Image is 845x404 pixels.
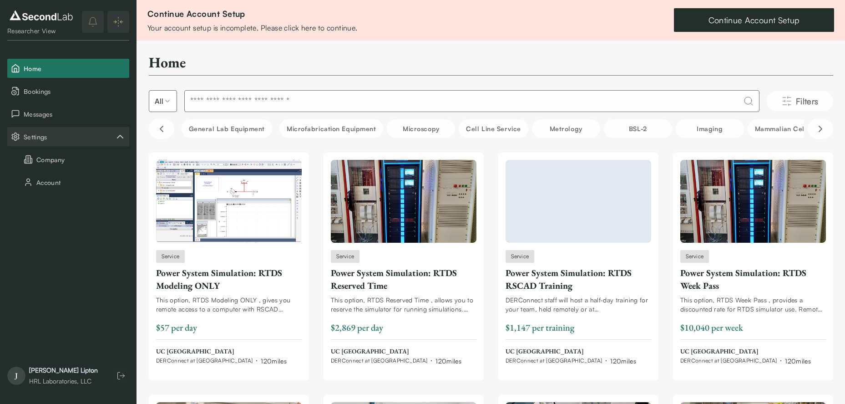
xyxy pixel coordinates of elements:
button: Microscopy [387,119,455,138]
button: Messages [7,104,129,123]
span: Service [162,252,180,261]
div: This option, RTDS Week Pass , provides a discounted rate for RTDS simulator use. Remote access wi... [680,296,826,314]
span: UC [GEOGRAPHIC_DATA] [506,347,637,356]
span: $1,147 per training [506,322,574,333]
button: Scroll left [149,119,174,139]
span: Settings [24,132,115,142]
button: Microfabrication Equipment [279,119,383,138]
button: Cell line service [459,119,528,138]
img: logo [7,8,75,23]
button: General Lab equipment [182,119,273,138]
span: J [7,367,25,385]
div: Power System Simulation: RTDS RSCAD Training [506,266,651,292]
button: Metrology [532,119,600,138]
span: $57 per day [156,322,197,333]
div: Your account setup is incomplete. Please click here to continue. [147,22,358,33]
div: Researcher View [7,26,75,36]
button: Scroll right [808,119,833,139]
button: Account [7,173,129,192]
div: Settings sub items [7,127,129,146]
div: 120 miles [785,356,811,366]
button: Select listing type [149,90,177,112]
div: [PERSON_NAME] Lipton [29,366,98,375]
div: 120 miles [610,356,636,366]
span: Service [511,252,529,261]
div: Continue Account Setup [147,7,358,20]
button: Log out [113,368,129,384]
button: Bookings [7,82,129,101]
button: Expand/Collapse sidebar [107,11,129,33]
button: Filters [767,91,833,111]
div: 120 miles [435,356,461,366]
span: Filters [796,95,819,107]
span: UC [GEOGRAPHIC_DATA] [331,347,462,356]
a: Power System Simulation: RTDS Reserved TimeServicePower System Simulation: RTDS Reserved TimeThis... [331,160,476,366]
span: UC [GEOGRAPHIC_DATA] [156,347,287,356]
h2: Home [149,53,186,72]
button: Mammalian Cells [748,119,817,138]
button: Settings [7,127,129,146]
button: Company [7,150,129,169]
a: ServicePower System Simulation: RTDS RSCAD TrainingDERConnect staff will host a half-day training... [506,160,651,366]
button: Imaging [676,119,744,138]
span: Bookings [24,87,126,96]
img: Power System Simulation: RTDS Modeling ONLY [156,160,302,243]
a: Continue Account Setup [674,8,834,32]
div: HRL Laboratories, LLC [29,377,98,386]
a: Power System Simulation: RTDS Modeling ONLYServicePower System Simulation: RTDS Modeling ONLYThis... [156,160,302,366]
a: Power System Simulation: RTDS Week PassServicePower System Simulation: RTDS Week PassThis option,... [680,160,826,366]
img: Power System Simulation: RTDS Reserved Time [331,160,476,243]
span: DERConnect at [GEOGRAPHIC_DATA] [156,357,253,364]
span: Service [686,252,704,261]
button: Home [7,59,129,78]
div: Power System Simulation: RTDS Reserved Time [331,266,476,292]
div: 120 miles [261,356,287,366]
img: Power System Simulation: RTDS Week Pass [680,160,826,243]
span: Messages [24,109,126,119]
div: Power System Simulation: RTDS Week Pass [680,266,826,292]
span: Service [336,252,354,261]
div: This option, RTDS Modeling ONLY , gives you remote access to a computer with RSCAD installed, the... [156,296,302,314]
span: UC [GEOGRAPHIC_DATA] [680,347,811,356]
span: DERConnect at [GEOGRAPHIC_DATA] [331,357,428,364]
button: notifications [82,11,104,33]
span: $10,040 per week [680,322,743,333]
div: DERConnect staff will host a half-day training for your team, held remotely or at [GEOGRAPHIC_DAT... [506,296,651,314]
span: $2,869 per day [331,322,383,333]
button: BSL-2 [604,119,672,138]
span: DERConnect at [GEOGRAPHIC_DATA] [506,357,602,364]
div: This option, RTDS Reserved Time , allows you to reserve the simulator for running simulations. Re... [331,296,476,314]
span: Home [24,64,126,73]
div: Power System Simulation: RTDS Modeling ONLY [156,266,302,292]
span: DERConnect at [GEOGRAPHIC_DATA] [680,357,777,364]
